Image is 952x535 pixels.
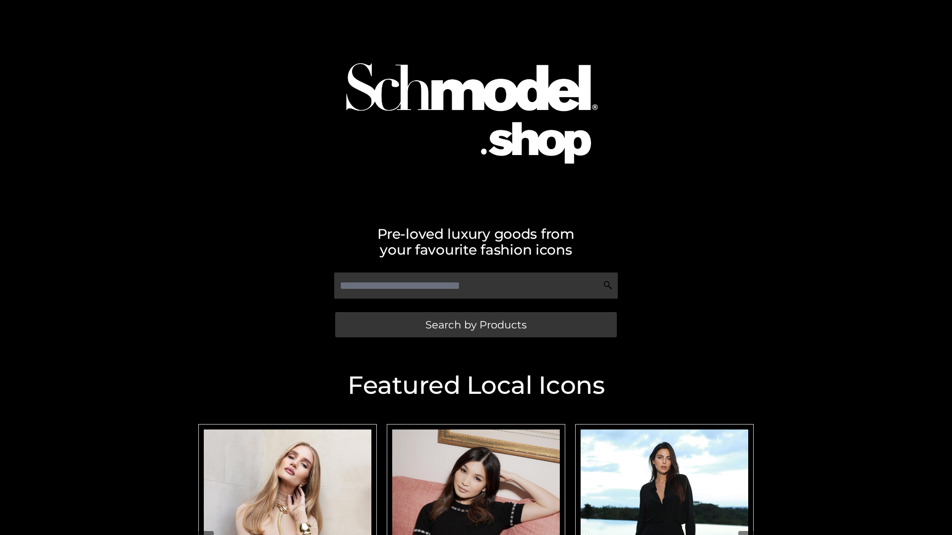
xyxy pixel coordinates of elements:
a: Search by Products [335,312,617,337]
span: Search by Products [425,320,527,330]
h2: Pre-loved luxury goods from your favourite fashion icons [193,226,759,258]
h2: Featured Local Icons​ [193,373,759,398]
img: Search Icon [603,280,613,290]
